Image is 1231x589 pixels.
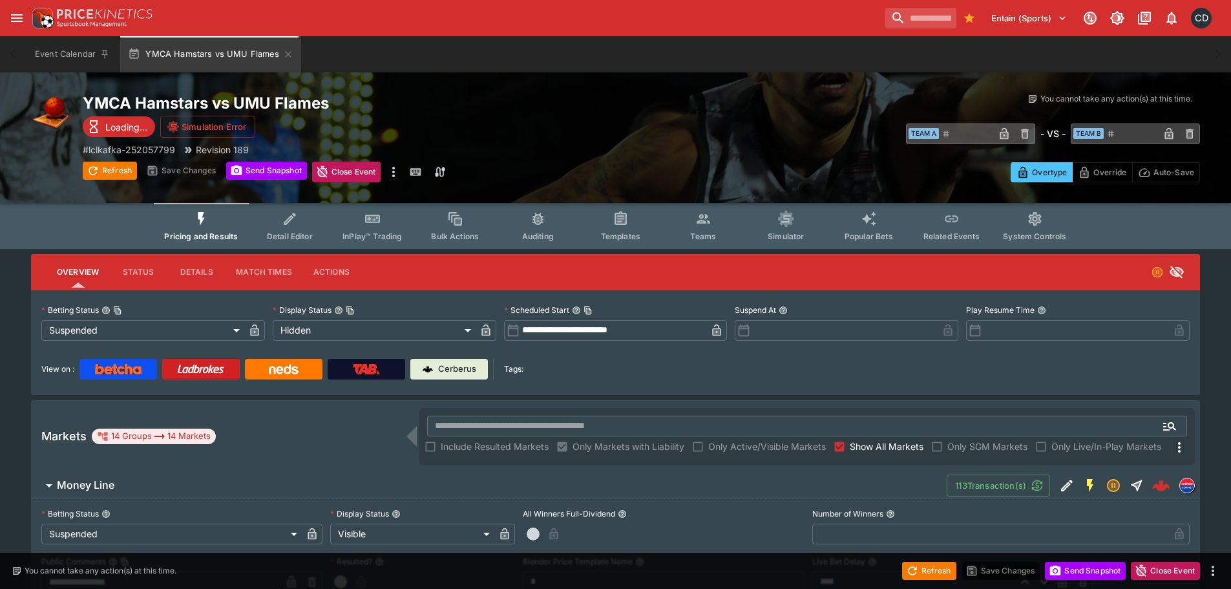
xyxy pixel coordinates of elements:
[392,509,401,519] button: Display Status
[1032,166,1067,179] p: Overtype
[690,231,716,241] span: Teams
[342,231,402,241] span: InPlay™ Trading
[1152,477,1170,495] div: 07e58632-17da-4b07-9f3d-9547f7839475
[41,508,99,519] p: Betting Status
[1148,473,1174,498] a: 07e58632-17da-4b07-9f3d-9547f7839475
[312,162,381,182] button: Close Event
[504,305,569,316] p: Scheduled Start
[1125,474,1148,497] button: Straight
[28,5,54,31] img: PriceKinetics Logo
[330,524,494,544] div: Visible
[1037,306,1046,315] button: Play Resume Time
[269,364,298,374] img: Neds
[167,257,226,288] button: Details
[109,257,167,288] button: Status
[1040,127,1066,140] h6: - VS -
[41,429,87,444] h5: Markets
[1040,93,1192,105] p: You cannot take any action(s) at this time.
[1078,474,1102,497] button: SGM Enabled
[708,440,826,453] span: Only Active/Visible Markets
[947,475,1050,497] button: 113Transaction(s)
[41,305,99,316] p: Betting Status
[735,305,776,316] p: Suspend At
[1131,562,1200,580] button: Close Event
[885,8,956,28] input: search
[31,473,947,498] button: Money Line
[1172,440,1187,455] svg: More
[768,231,804,241] span: Simulator
[1003,231,1066,241] span: System Controls
[909,128,939,139] span: Team A
[47,257,109,288] button: Overview
[959,8,980,28] button: Bookmarks
[57,9,153,19] img: PriceKinetics
[1158,414,1181,438] button: Open
[984,8,1075,28] button: Select Tenant
[25,565,176,577] p: You cannot take any action(s) at this time.
[57,21,127,27] img: Sportsbook Management
[423,364,433,374] img: Cerberus
[164,231,238,241] span: Pricing and Results
[1160,6,1183,30] button: Notifications
[1180,478,1194,493] img: lclkafka
[431,231,479,241] span: Bulk Actions
[584,306,593,315] button: Copy To Clipboard
[438,363,476,376] p: Cerberus
[1191,8,1212,28] div: Cameron Duffy
[95,364,142,374] img: Betcha
[1153,166,1194,179] p: Auto-Save
[97,429,211,444] div: 14 Groups 14 Markets
[1152,477,1170,495] img: logo-cerberus--red.svg
[1106,6,1129,30] button: Toggle light/dark mode
[902,562,956,580] button: Refresh
[334,306,343,315] button: Display StatusCopy To Clipboard
[113,306,122,315] button: Copy To Clipboard
[83,143,175,156] p: Copy To Clipboard
[850,440,923,453] span: Show All Markets
[226,162,307,180] button: Send Snapshot
[923,231,980,241] span: Related Events
[1205,563,1221,579] button: more
[1051,440,1161,453] span: Only Live/In-Play Markets
[572,306,581,315] button: Scheduled StartCopy To Clipboard
[1133,6,1156,30] button: Documentation
[105,120,147,134] p: Loading...
[57,478,114,492] h6: Money Line
[273,305,331,316] p: Display Status
[83,162,137,180] button: Refresh
[779,306,788,315] button: Suspend At
[31,93,72,134] img: basketball.png
[1093,166,1126,179] p: Override
[601,231,640,241] span: Templates
[41,524,302,544] div: Suspended
[1072,162,1132,182] button: Override
[330,508,389,519] p: Display Status
[845,231,893,241] span: Popular Bets
[812,508,883,519] p: Number of Winners
[5,6,28,30] button: open drawer
[27,36,118,72] button: Event Calendar
[1169,264,1184,280] svg: Hidden
[353,364,380,374] img: TabNZ
[177,364,224,374] img: Ladbrokes
[1132,162,1200,182] button: Auto-Save
[1011,162,1073,182] button: Overtype
[1011,162,1200,182] div: Start From
[1045,562,1126,580] button: Send Snapshot
[966,305,1035,316] p: Play Resume Time
[196,143,249,156] p: Revision 189
[41,320,244,341] div: Suspended
[886,509,895,519] button: Number of Winners
[1102,474,1125,497] button: Suspended
[273,320,476,341] div: Hidden
[947,440,1027,453] span: Only SGM Markets
[523,508,615,519] p: All Winners Full-Dividend
[522,231,554,241] span: Auditing
[386,162,401,182] button: more
[83,93,642,113] h2: Copy To Clipboard
[160,116,255,138] button: Simulation Error
[1106,478,1121,493] svg: Suspended
[1055,474,1078,497] button: Edit Detail
[441,440,549,453] span: Include Resulted Markets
